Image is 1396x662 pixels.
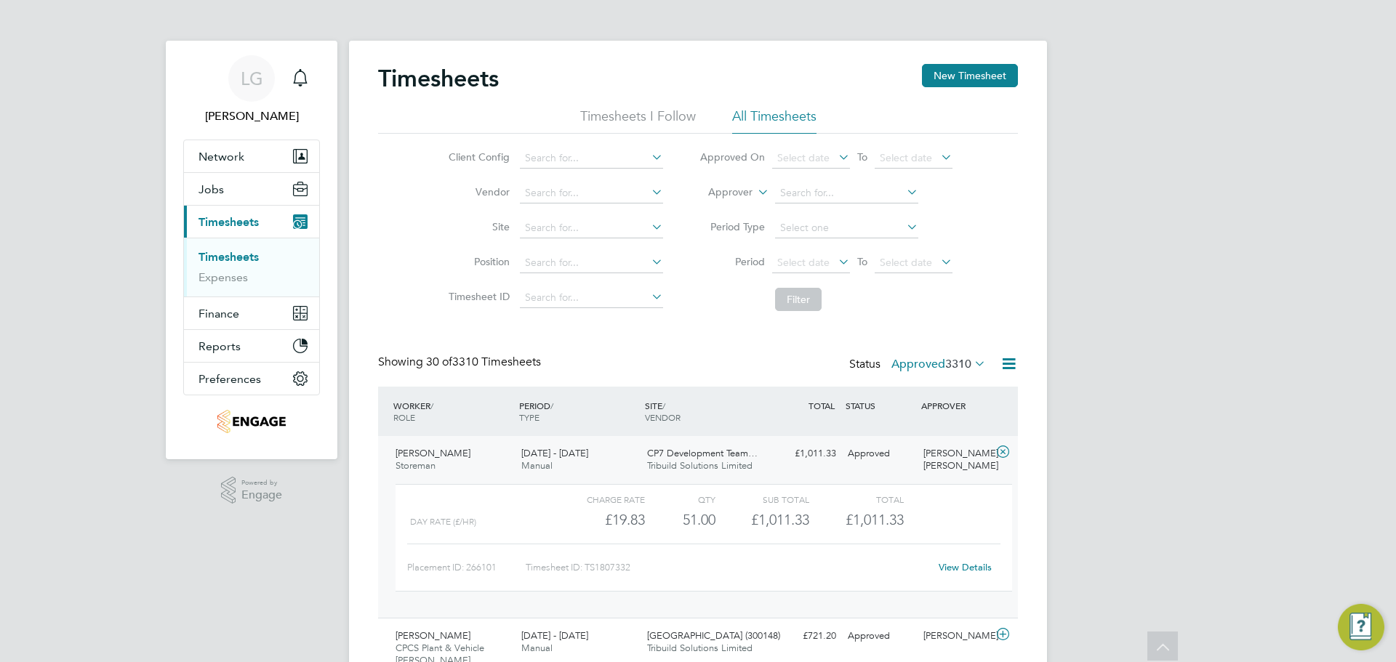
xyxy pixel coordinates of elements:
div: £721.20 [766,624,842,648]
span: To [853,252,872,271]
span: £1,011.33 [846,511,904,528]
input: Search for... [520,148,663,169]
input: Search for... [520,183,663,203]
li: Timesheets I Follow [580,108,696,134]
label: Client Config [444,150,510,164]
button: Reports [184,330,319,362]
span: [PERSON_NAME] [396,447,470,459]
label: Approved [891,357,986,371]
button: Finance [184,297,319,329]
div: 51.00 [645,508,715,532]
span: ROLE [393,411,415,423]
span: Network [198,150,244,164]
button: Timesheets [184,206,319,238]
span: To [853,148,872,166]
button: Jobs [184,173,319,205]
li: All Timesheets [732,108,817,134]
span: Manual [521,642,553,654]
div: QTY [645,491,715,508]
label: Site [444,220,510,233]
a: Expenses [198,270,248,284]
div: Placement ID: 266101 [407,556,526,579]
label: Position [444,255,510,268]
div: STATUS [842,392,918,419]
div: Total [809,491,903,508]
label: Period Type [699,220,765,233]
span: 3310 [945,357,971,371]
input: Search for... [775,183,918,203]
a: Timesheets [198,250,259,264]
button: Network [184,140,319,172]
input: Search for... [520,253,663,273]
div: Sub Total [715,491,809,508]
span: / [430,400,433,411]
a: Powered byEngage [221,477,283,504]
div: Timesheets [184,238,319,296]
div: Status [849,355,989,375]
a: LG[PERSON_NAME] [183,55,320,125]
input: Search for... [520,218,663,238]
div: SITE [641,392,767,430]
button: Preferences [184,363,319,395]
span: [DATE] - [DATE] [521,447,588,459]
span: Engage [241,489,282,501]
div: PERIOD [516,392,641,430]
span: LG [241,69,263,88]
label: Approved On [699,150,765,164]
div: [PERSON_NAME] [918,624,993,648]
span: Preferences [198,372,261,386]
span: Reports [198,339,241,353]
a: View Details [939,561,992,573]
span: Select date [777,151,830,164]
span: Lee Garrity [183,108,320,125]
img: tribuildsolutions-logo-retina.png [217,410,285,433]
span: / [550,400,553,411]
label: Approver [687,185,753,200]
span: TYPE [519,411,539,423]
div: Approved [842,442,918,466]
span: VENDOR [645,411,681,423]
div: £1,011.33 [715,508,809,532]
label: Period [699,255,765,268]
span: TOTAL [809,400,835,411]
a: Go to home page [183,410,320,433]
button: Engage Resource Center [1338,604,1384,650]
span: [PERSON_NAME] [396,629,470,642]
h2: Timesheets [378,64,499,93]
div: APPROVER [918,392,993,419]
button: New Timesheet [922,64,1018,87]
div: WORKER [390,392,516,430]
div: Showing [378,355,544,370]
div: [PERSON_NAME] [PERSON_NAME] [918,442,993,478]
div: Approved [842,624,918,648]
div: £1,011.33 [766,442,842,466]
div: Charge rate [551,491,645,508]
span: CP7 Development Team… [647,447,758,459]
span: Select date [777,256,830,269]
input: Search for... [520,288,663,308]
span: 3310 Timesheets [426,355,541,369]
span: Finance [198,307,239,320]
span: Storeman [396,459,436,472]
span: Select date [880,256,932,269]
div: £19.83 [551,508,645,532]
button: Filter [775,288,822,311]
input: Select one [775,218,918,238]
span: Select date [880,151,932,164]
div: Timesheet ID: TS1807332 [526,556,929,579]
span: [GEOGRAPHIC_DATA] (300148) [647,629,780,642]
span: Timesheets [198,215,259,229]
span: Day Rate (£/HR) [410,517,476,527]
label: Timesheet ID [444,290,510,303]
span: Jobs [198,182,224,196]
span: Tribuild Solutions Limited [647,642,753,654]
nav: Main navigation [166,41,337,459]
span: Tribuild Solutions Limited [647,459,753,472]
span: [DATE] - [DATE] [521,629,588,642]
span: Powered by [241,477,282,489]
span: 30 of [426,355,452,369]
label: Vendor [444,185,510,198]
span: Manual [521,459,553,472]
span: / [662,400,665,411]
